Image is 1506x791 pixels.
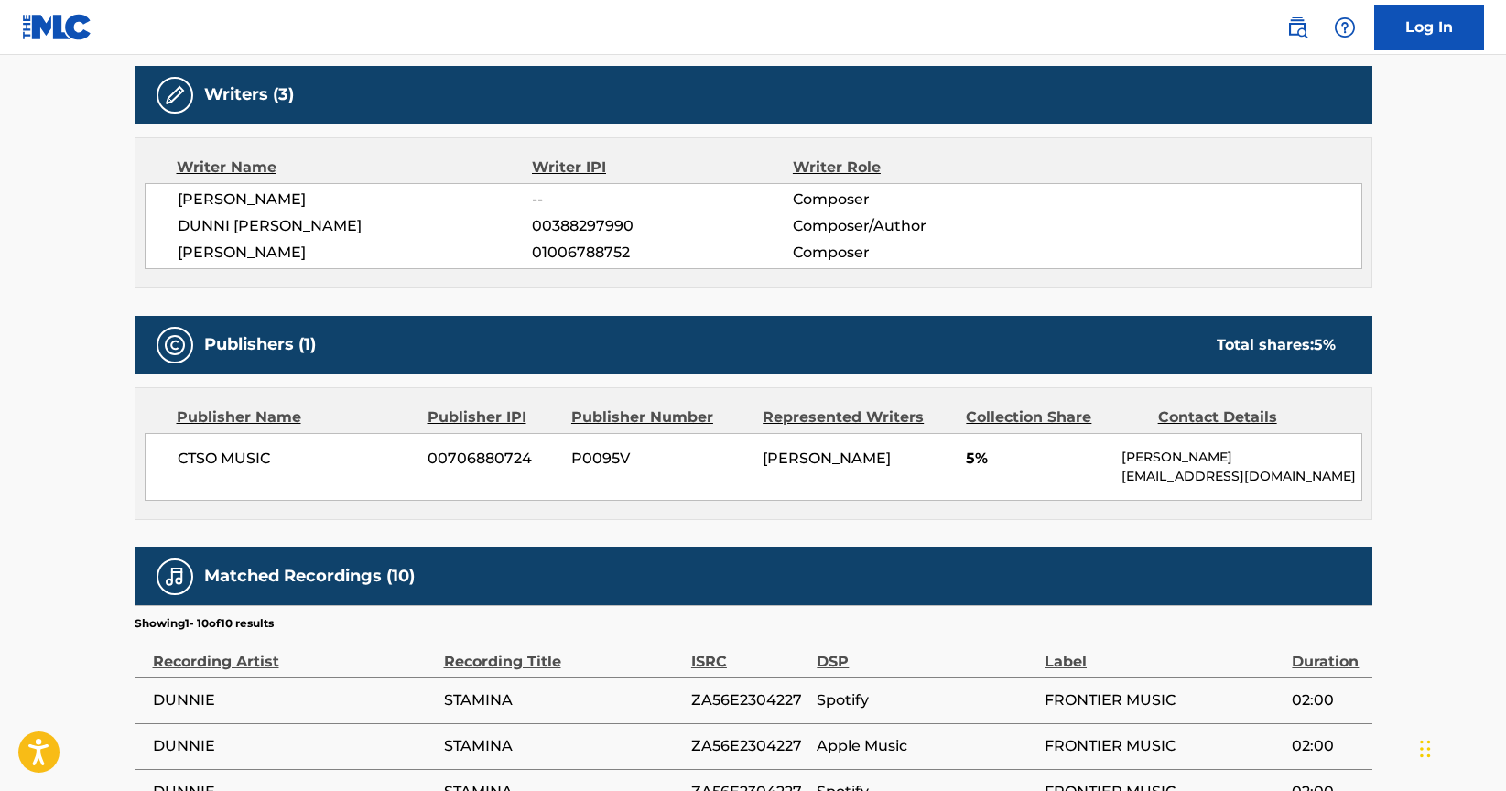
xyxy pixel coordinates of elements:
p: [PERSON_NAME] [1121,448,1360,467]
div: Recording Artist [153,632,435,673]
span: P0095V [571,448,749,470]
div: Publisher Name [177,406,414,428]
div: Writer Role [793,157,1030,179]
span: Composer [793,189,1030,211]
span: 5 % [1314,336,1336,353]
span: DUNNI [PERSON_NAME] [178,215,533,237]
a: Public Search [1279,9,1316,46]
span: STAMINA [444,689,682,711]
span: 02:00 [1292,735,1362,757]
span: 00706880724 [428,448,558,470]
div: Help [1327,9,1363,46]
span: STAMINA [444,735,682,757]
h5: Matched Recordings (10) [204,566,415,587]
img: Publishers [164,334,186,356]
h5: Publishers (1) [204,334,316,355]
div: Publisher Number [571,406,749,428]
div: Contact Details [1158,406,1336,428]
span: -- [532,189,792,211]
p: Showing 1 - 10 of 10 results [135,615,274,632]
span: Spotify [817,689,1035,711]
span: Composer/Author [793,215,1030,237]
img: help [1334,16,1356,38]
span: 02:00 [1292,689,1362,711]
div: Writer IPI [532,157,793,179]
span: CTSO MUSIC [178,448,415,470]
p: [EMAIL_ADDRESS][DOMAIN_NAME] [1121,467,1360,486]
div: Writer Name [177,157,533,179]
span: ZA56E2304227 [691,689,807,711]
iframe: Chat Widget [1414,703,1506,791]
div: DSP [817,632,1035,673]
img: search [1286,16,1308,38]
span: [PERSON_NAME] [763,450,891,467]
span: 01006788752 [532,242,792,264]
span: DUNNIE [153,689,435,711]
div: ISRC [691,632,807,673]
span: 5% [966,448,1108,470]
div: Label [1045,632,1283,673]
span: [PERSON_NAME] [178,189,533,211]
span: Composer [793,242,1030,264]
span: Apple Music [817,735,1035,757]
div: Duration [1292,632,1362,673]
div: Total shares: [1217,334,1336,356]
span: [PERSON_NAME] [178,242,533,264]
span: FRONTIER MUSIC [1045,689,1283,711]
a: Log In [1374,5,1484,50]
h5: Writers (3) [204,84,294,105]
img: Writers [164,84,186,106]
img: Matched Recordings [164,566,186,588]
span: 00388297990 [532,215,792,237]
span: DUNNIE [153,735,435,757]
div: Represented Writers [763,406,952,428]
img: MLC Logo [22,14,92,40]
div: Publisher IPI [428,406,558,428]
div: Drag [1420,721,1431,776]
div: Recording Title [444,632,682,673]
div: Collection Share [966,406,1143,428]
span: FRONTIER MUSIC [1045,735,1283,757]
span: ZA56E2304227 [691,735,807,757]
